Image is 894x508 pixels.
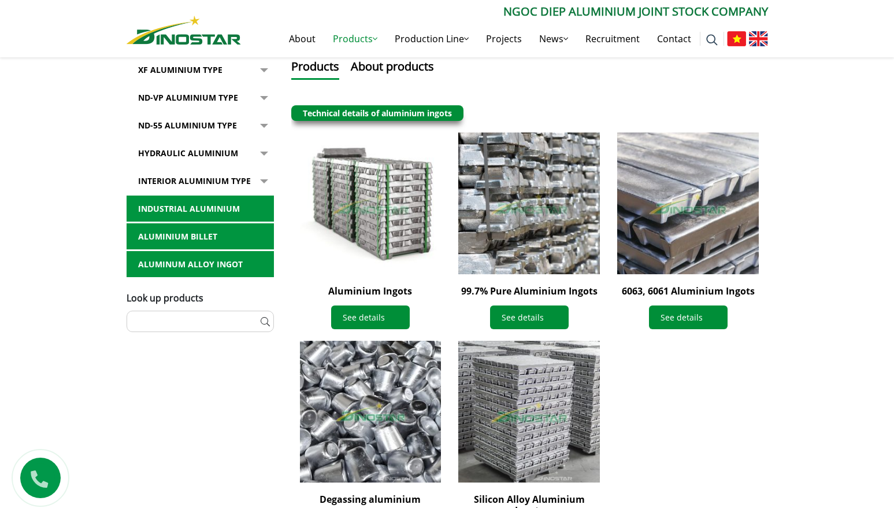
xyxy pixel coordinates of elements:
a: 6063, 6061 Aluminium Ingots [622,285,755,297]
a: Products [324,20,386,57]
img: Degassing aluminium [300,341,442,483]
p: Ngoc Diep Aluminium Joint Stock Company [241,3,768,20]
a: ND-55 Aluminium type [127,112,274,139]
a: Hydraulic Aluminium [127,140,274,167]
img: English [749,31,768,46]
button: Products [291,58,339,80]
a: Industrial aluminium [127,196,274,222]
img: Tiếng Việt [727,31,746,46]
button: About products [351,58,434,80]
a: See details [490,305,569,329]
img: 99.7% Pure Aluminium Ingots [458,132,600,274]
a: Aluminum alloy ingot [127,251,274,278]
a: Aluminium billet [127,223,274,250]
a: 99.7% Pure Aluminium Ingots [461,285,598,297]
img: Nhôm Dinostar [127,16,241,45]
a: See details [331,305,410,329]
a: Aluminium Ingots [328,285,412,297]
img: 6063, 6061 Aluminium Ingots [617,132,759,274]
img: search [706,34,718,46]
a: See details [649,305,728,329]
span: Look up products [127,292,203,304]
a: Interior Aluminium Type [127,168,274,194]
a: Production Line [386,20,477,57]
a: News [531,20,577,57]
img: Silicon Alloy Aluminium Ingots [458,341,600,483]
a: ND-VP Aluminium type [127,84,274,111]
img: Aluminium Ingots [300,132,442,274]
a: Technical details of aluminium ingots [303,108,452,119]
a: About [280,20,324,57]
a: Contact [648,20,700,57]
a: Recruitment [577,20,648,57]
a: XF Aluminium type [127,57,274,83]
a: Degassing aluminium [320,493,421,506]
a: Projects [477,20,531,57]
